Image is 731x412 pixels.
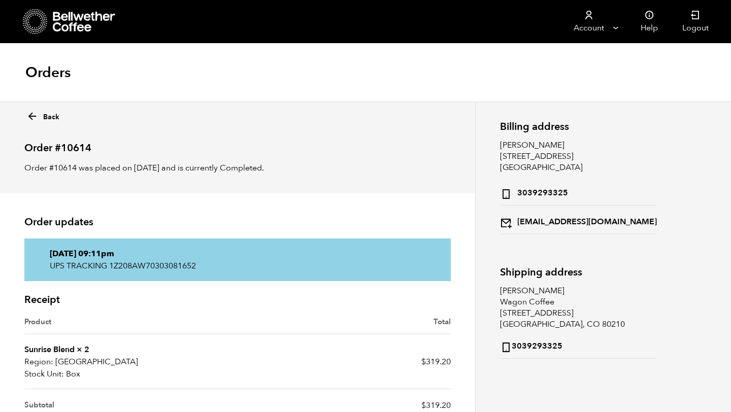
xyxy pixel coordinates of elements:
[238,316,451,335] th: Total
[24,356,238,368] p: [GEOGRAPHIC_DATA]
[24,356,53,368] strong: Region:
[50,248,425,260] p: [DATE] 09:11pm
[500,140,657,234] address: [PERSON_NAME] [STREET_ADDRESS] [GEOGRAPHIC_DATA]
[500,266,657,278] h2: Shipping address
[24,368,64,380] strong: Stock Unit:
[500,214,657,229] strong: [EMAIL_ADDRESS][DOMAIN_NAME]
[24,162,451,174] p: Order #10614 was placed on [DATE] and is currently Completed.
[24,133,451,154] h2: Order #10614
[500,285,657,359] address: [PERSON_NAME] Wagon Coffee [STREET_ADDRESS] [GEOGRAPHIC_DATA], CO 80210
[421,356,451,367] bdi: 319.20
[500,121,657,132] h2: Billing address
[26,108,59,122] a: Back
[500,338,562,353] strong: 3039293325
[77,344,89,355] strong: × 2
[24,216,451,228] h2: Order updates
[24,368,238,380] p: Box
[421,400,451,411] span: 319.20
[24,344,75,355] a: Sunrise Blend
[500,185,568,200] strong: 3039293325
[24,294,451,306] h2: Receipt
[421,356,426,367] span: $
[421,400,426,411] span: $
[50,260,425,272] p: UPS TRACKING 1Z208AW70303081652
[24,316,238,335] th: Product
[25,63,71,82] h1: Orders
